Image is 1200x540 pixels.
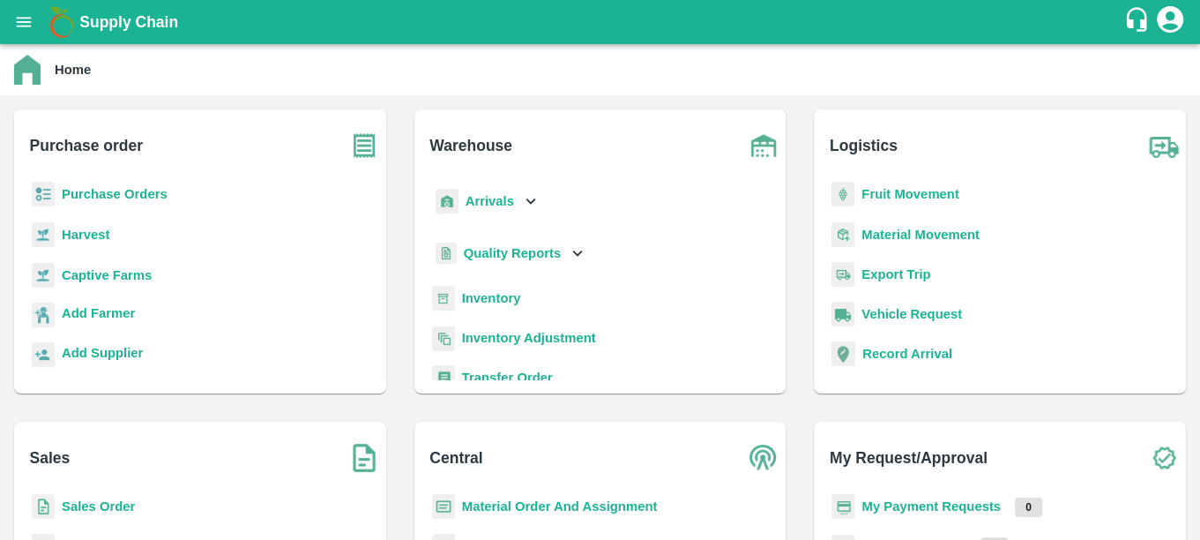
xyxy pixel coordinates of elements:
button: open drawer [4,2,44,42]
a: Vehicle Request [861,307,962,321]
img: reciept [32,182,55,207]
img: inventory [432,326,455,351]
img: vehicle [831,302,854,327]
b: Arrivals [466,194,514,208]
a: Material Order And Assignment [462,499,658,514]
a: Captive Farms [62,268,152,282]
img: warehouse [742,124,786,168]
a: Supply Chain [79,10,1123,34]
img: farmer [32,303,55,328]
img: material [831,221,854,248]
div: Quality Reports [432,236,588,272]
img: sales [32,494,55,520]
b: My Request/Approval [830,446,988,470]
a: My Payment Requests [861,499,1001,514]
a: Add Farmer [62,304,135,327]
b: Purchase order [30,133,143,158]
div: customer-support [1123,6,1154,38]
img: purchase [342,124,386,168]
a: Transfer Order [462,371,553,385]
a: Inventory Adjustment [462,331,596,345]
img: harvest [32,221,55,248]
img: qualityReport [436,243,457,265]
img: soSales [342,436,386,480]
img: central [742,436,786,480]
img: recordArrival [831,341,855,366]
b: Warehouse [429,133,512,158]
b: Central [429,446,482,470]
img: payment [831,494,854,520]
img: truck [1142,124,1186,168]
img: check [1142,436,1186,480]
a: Add Supplier [62,343,143,367]
img: supplier [32,342,55,368]
img: harvest [32,262,55,289]
a: Fruit Movement [861,187,959,201]
b: Quality Reports [464,246,562,260]
b: Sales [30,446,71,470]
img: whInventory [432,286,455,311]
img: logo [44,4,79,40]
img: whTransfer [432,365,455,391]
b: Supply Chain [79,13,178,31]
div: Arrivals [432,182,541,221]
a: Export Trip [861,267,930,281]
a: Harvest [62,228,109,242]
b: Logistics [830,133,898,158]
img: delivery [831,262,854,288]
img: home [14,55,41,85]
a: Record Arrival [862,347,952,361]
a: Material Movement [861,228,980,242]
img: whArrival [436,189,458,214]
b: Home [55,63,91,77]
a: Sales Order [62,499,135,514]
a: Purchase Orders [62,187,168,201]
a: Inventory [462,291,521,305]
b: Add Supplier [62,346,143,360]
p: 0 [1015,498,1042,517]
img: centralMaterial [432,494,455,520]
div: account of current user [1154,4,1186,41]
b: Add Farmer [62,306,135,320]
img: fruit [831,182,854,207]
